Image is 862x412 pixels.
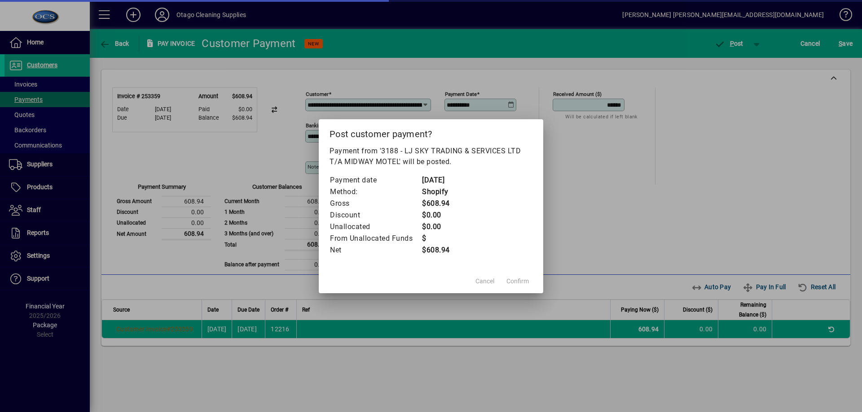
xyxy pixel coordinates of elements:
[422,209,457,221] td: $0.00
[330,209,422,221] td: Discount
[330,174,422,186] td: Payment date
[330,146,532,167] p: Payment from '3188 - LJ SKY TRADING & SERVICES LTD T/A MIDWAY MOTEL' will be posted.
[330,198,422,209] td: Gross
[330,244,422,256] td: Net
[422,221,457,233] td: $0.00
[319,119,543,145] h2: Post customer payment?
[422,186,457,198] td: Shopify
[422,174,457,186] td: [DATE]
[422,244,457,256] td: $608.94
[422,198,457,209] td: $608.94
[422,233,457,244] td: $
[330,186,422,198] td: Method:
[330,233,422,244] td: From Unallocated Funds
[330,221,422,233] td: Unallocated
